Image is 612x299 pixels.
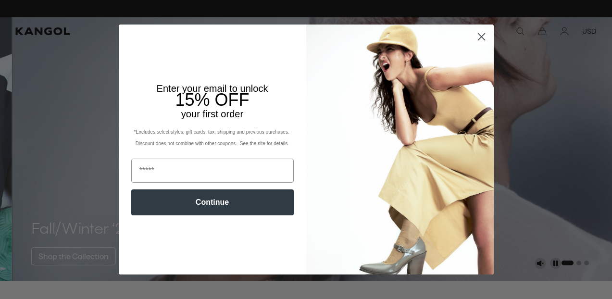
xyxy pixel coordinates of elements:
[131,159,294,183] input: Email
[134,129,290,146] span: *Excludes select styles, gift cards, tax, shipping and previous purchases. Discount does not comb...
[306,25,494,274] img: 93be19ad-e773-4382-80b9-c9d740c9197f.jpeg
[157,83,268,94] span: Enter your email to unlock
[473,28,490,45] button: Close dialog
[175,90,249,110] span: 15% OFF
[181,109,243,119] span: your first order
[131,189,294,215] button: Continue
